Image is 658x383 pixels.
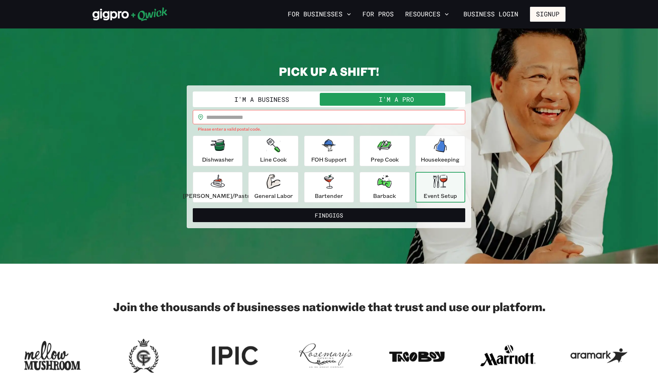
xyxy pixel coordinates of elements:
button: Line Cook [248,136,298,166]
p: Event Setup [424,191,457,200]
p: FOH Support [311,155,347,164]
a: For Pros [360,8,397,20]
p: Prep Cook [371,155,399,164]
button: Event Setup [415,172,465,203]
button: FOH Support [304,136,354,166]
button: FindGigs [193,208,465,222]
p: Bartender [315,191,343,200]
button: Prep Cook [360,136,409,166]
p: Line Cook [260,155,287,164]
button: I'm a Business [194,93,329,106]
button: Bartender [304,172,354,203]
img: Logo for Georgian Terrace [115,336,172,375]
button: Dishwasher [193,136,243,166]
p: [PERSON_NAME]/Pastry [183,191,253,200]
h2: PICK UP A SHIFT! [187,64,471,78]
p: Housekeeping [421,155,460,164]
button: Housekeeping [415,136,465,166]
button: For Businesses [285,8,354,20]
button: General Labor [248,172,298,203]
img: Logo for IPIC [206,336,263,375]
button: I'm a Pro [329,93,464,106]
p: Barback [373,191,396,200]
img: Logo for Taco Boy [388,336,445,375]
button: Barback [360,172,409,203]
button: Resources [402,8,452,20]
img: Logo for Mellow Mushroom [24,336,81,375]
p: General Labor [254,191,293,200]
img: Logo for Aramark [571,336,627,375]
img: Logo for Marriott [479,336,536,375]
h2: Join the thousands of businesses nationwide that trust and use our platform. [92,299,566,314]
p: Please enter a valid postal code. [198,126,460,133]
a: Business Login [457,7,524,22]
button: Signup [530,7,566,22]
img: Logo for Rosemary's Catering [297,336,354,375]
p: Dishwasher [202,155,234,164]
button: [PERSON_NAME]/Pastry [193,172,243,203]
